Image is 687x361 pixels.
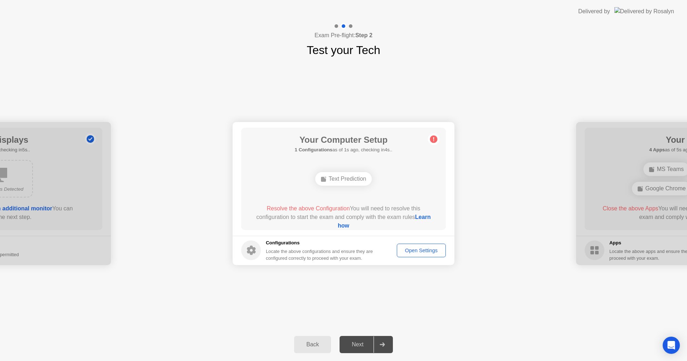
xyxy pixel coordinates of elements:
[267,205,350,211] span: Resolve the above Configuration
[578,7,610,16] div: Delivered by
[252,204,436,230] div: You will need to resolve this configuration to start the exam and comply with the exam rules
[355,32,372,38] b: Step 2
[295,147,332,152] b: 1 Configurations
[614,7,674,15] img: Delivered by Rosalyn
[295,146,393,153] h5: as of 1s ago, checking in4s..
[266,239,374,247] h5: Configurations
[295,133,393,146] h1: Your Computer Setup
[399,248,443,253] div: Open Settings
[294,336,331,353] button: Back
[342,341,374,348] div: Next
[340,336,393,353] button: Next
[266,248,374,262] div: Locate the above configurations and ensure they are configured correctly to proceed with your exam.
[397,244,446,257] button: Open Settings
[315,31,372,40] h4: Exam Pre-flight:
[307,42,380,59] h1: Test your Tech
[315,172,372,186] div: Text Prediction
[296,341,329,348] div: Back
[663,337,680,354] div: Open Intercom Messenger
